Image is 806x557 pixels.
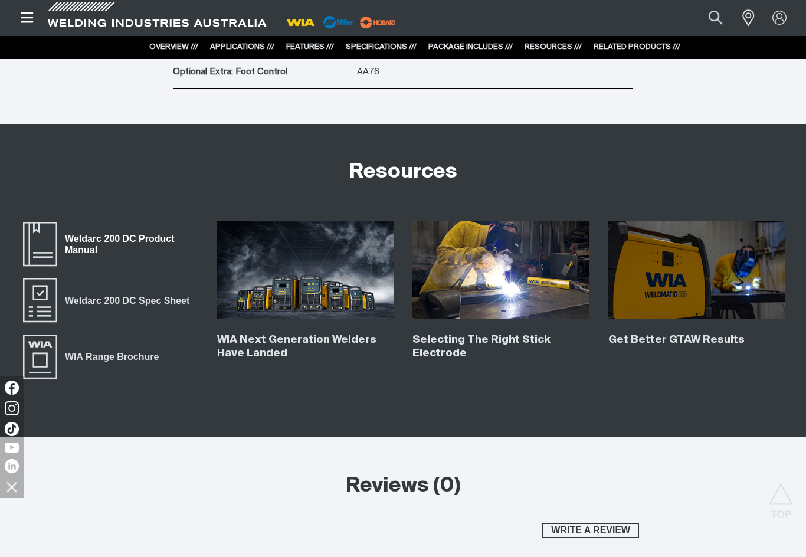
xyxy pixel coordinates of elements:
img: hide socials [2,477,22,497]
a: OVERVIEW /// [149,43,198,51]
h2: Resources [349,159,457,185]
a: Selecting The Right Stick Electrode [412,335,551,359]
a: Weldarc 200 DC Spec Sheet [21,277,197,324]
img: Instagram [5,401,19,415]
a: RELATED PRODUCTS /// [594,43,680,51]
button: Search products [696,5,736,31]
a: WIA Range Brochure [21,333,166,381]
img: WIA Next Generation Welders Have Landed [217,221,394,319]
button: Write a review [542,523,639,538]
a: Weldarc 200 DC Product Manual [21,221,198,268]
span: WIA Range Brochure [57,349,166,365]
p: AA76 [357,65,633,79]
a: APPLICATIONS /// [210,43,274,51]
a: WIA Next Generation Welders Have Landed [217,335,376,359]
img: Get Better GTAW Results [608,221,785,319]
img: TikTok [5,422,19,436]
a: Get Better GTAW Results [608,335,745,345]
span: Write a review [543,523,638,538]
a: FEATURES /// [286,43,334,51]
h2: Reviews (0) [167,473,639,499]
a: miller [356,18,399,27]
img: Selecting The Right Stick Electrode [412,221,589,319]
p: Optional Extra: Foot Control [173,65,351,79]
a: SPECIFICATIONS /// [346,43,417,51]
span: Weldarc 200 DC Product Manual [57,231,198,258]
a: RESOURCES /// [525,43,582,51]
input: Product name or item number... [681,5,736,31]
img: miller [356,14,399,31]
span: Weldarc 200 DC Spec Sheet [57,293,197,309]
a: PACKAGE INCLUDES /// [428,43,513,51]
img: YouTube [5,443,19,453]
img: Facebook [5,381,19,395]
button: Scroll to top [768,483,794,510]
img: LinkedIn [5,459,19,473]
